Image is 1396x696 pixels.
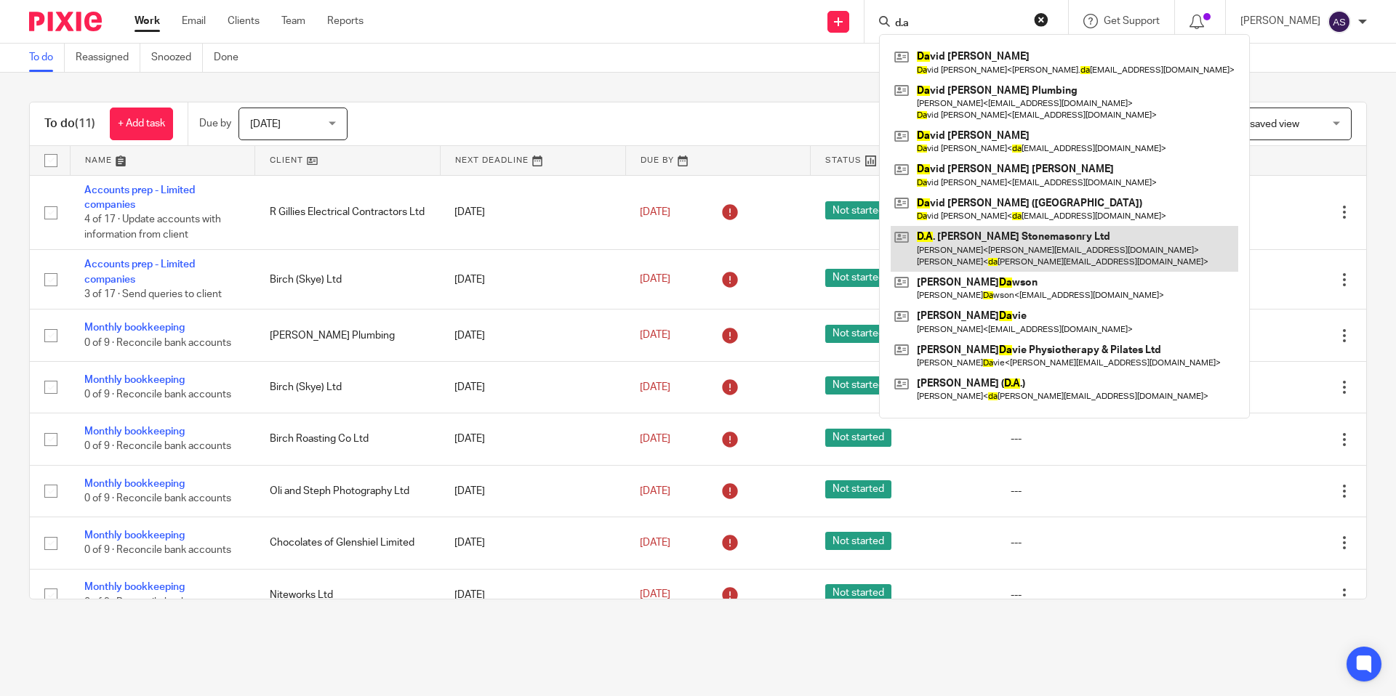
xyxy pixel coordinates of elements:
[84,259,195,284] a: Accounts prep - Limited companies
[1011,484,1167,498] div: ---
[250,119,281,129] span: [DATE]
[1218,119,1299,129] span: Select saved view
[84,185,195,210] a: Accounts prep - Limited companies
[440,413,625,465] td: [DATE]
[76,44,140,72] a: Reassigned
[135,14,160,28] a: Work
[29,12,102,31] img: Pixie
[1104,16,1160,26] span: Get Support
[84,375,185,385] a: Monthly bookkeeping
[255,175,441,250] td: R Gillies Electrical Contractors Ltd
[1011,432,1167,446] div: ---
[255,250,441,309] td: Birch (Skye) Ltd
[255,517,441,569] td: Chocolates of Glenshiel Limited
[255,413,441,465] td: Birch Roasting Co Ltd
[255,361,441,413] td: Birch (Skye) Ltd
[182,14,206,28] a: Email
[440,309,625,361] td: [DATE]
[825,532,891,550] span: Not started
[440,361,625,413] td: [DATE]
[1011,588,1167,602] div: ---
[640,538,670,548] span: [DATE]
[151,44,203,72] a: Snoozed
[84,338,231,348] span: 0 of 9 · Reconcile bank accounts
[825,269,891,287] span: Not started
[75,118,95,129] span: (11)
[281,14,305,28] a: Team
[84,426,185,437] a: Monthly bookkeeping
[84,323,185,333] a: Monthly bookkeeping
[640,275,670,285] span: [DATE]
[440,569,625,620] td: [DATE]
[640,382,670,392] span: [DATE]
[228,14,260,28] a: Clients
[1034,12,1048,27] button: Clear
[84,546,231,556] span: 0 of 9 · Reconcile bank accounts
[327,14,364,28] a: Reports
[44,116,95,131] h1: To do
[1328,10,1351,33] img: svg%3E
[110,108,173,140] a: + Add task
[1240,14,1320,28] p: [PERSON_NAME]
[255,569,441,620] td: Niteworks Ltd
[84,582,185,592] a: Monthly bookkeeping
[84,214,221,240] span: 4 of 17 · Update accounts with information from client
[199,116,231,131] p: Due by
[84,530,185,541] a: Monthly bookkeeping
[640,434,670,444] span: [DATE]
[825,480,891,498] span: Not started
[84,493,231,503] span: 0 of 9 · Reconcile bank accounts
[255,309,441,361] td: [PERSON_NAME] Plumbing
[440,175,625,250] td: [DATE]
[440,250,625,309] td: [DATE]
[214,44,249,72] a: Done
[255,465,441,517] td: Oli and Steph Photography Ltd
[894,17,1024,31] input: Search
[84,442,231,452] span: 0 of 9 · Reconcile bank accounts
[640,486,670,496] span: [DATE]
[640,590,670,600] span: [DATE]
[640,207,670,217] span: [DATE]
[84,597,231,607] span: 0 of 9 · Reconcile bank accounts
[640,331,670,341] span: [DATE]
[825,376,891,394] span: Not started
[825,584,891,602] span: Not started
[84,289,222,299] span: 3 of 17 · Send queries to client
[29,44,65,72] a: To do
[825,201,891,219] span: Not started
[825,325,891,343] span: Not started
[440,517,625,569] td: [DATE]
[84,479,185,489] a: Monthly bookkeeping
[84,389,231,400] span: 0 of 9 · Reconcile bank accounts
[825,429,891,447] span: Not started
[1011,535,1167,550] div: ---
[440,465,625,517] td: [DATE]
